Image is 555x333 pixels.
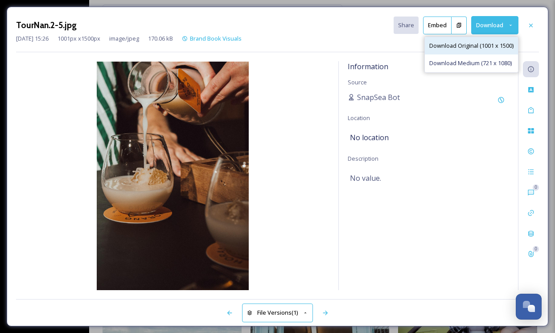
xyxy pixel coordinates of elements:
span: Description [348,154,378,162]
button: Download [471,16,518,34]
span: Download Medium (721 x 1080) [429,59,512,67]
span: Source [348,78,367,86]
span: No location [350,132,389,143]
h3: TourNan.2-5.jpg [16,19,77,32]
span: 170.06 kB [148,34,173,43]
img: 1oaU34HhUix4WupNjzqXvo8qJBqWf1eI-.jpg [16,62,329,290]
button: Embed [423,17,452,34]
div: 0 [533,246,539,252]
button: Open Chat [516,294,542,320]
span: Information [348,62,388,71]
button: Share [394,17,419,34]
span: image/jpeg [109,34,139,43]
span: 1001 px x 1500 px [58,34,100,43]
span: SnapSea Bot [357,92,400,103]
span: [DATE] 15:26 [16,34,49,43]
button: File Versions(1) [242,304,313,322]
span: Download Original (1001 x 1500) [429,42,514,50]
span: No value. [350,173,381,183]
div: 0 [533,184,539,191]
span: Location [348,114,370,122]
span: Brand Book Visuals [190,34,242,42]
